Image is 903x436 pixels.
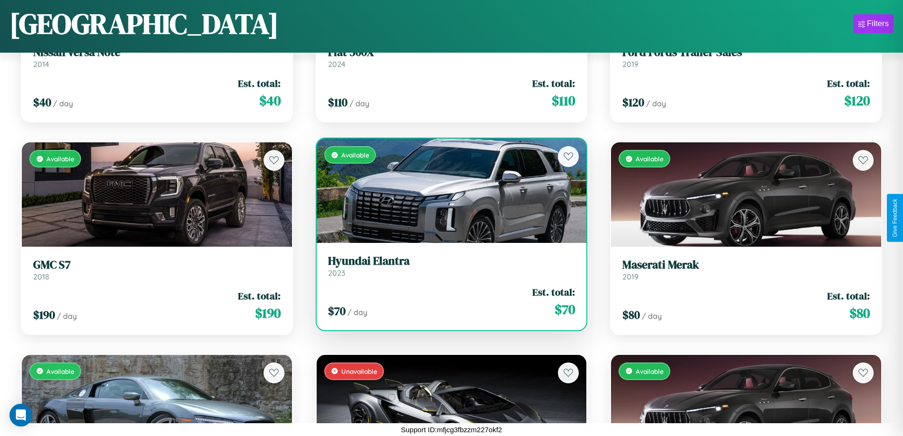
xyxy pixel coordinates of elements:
span: 2014 [33,59,49,69]
p: Support ID: mfjcg3fbzzm227okf2 [401,423,502,436]
h3: Nissan Versa Note [33,46,281,59]
div: Filters [867,19,889,28]
span: / day [57,311,77,321]
span: Est. total: [532,285,575,299]
span: $ 70 [328,303,346,319]
span: $ 110 [328,94,347,110]
h3: GMC S7 [33,258,281,272]
span: 2019 [622,272,638,281]
span: / day [347,307,367,317]
span: $ 190 [255,304,281,323]
h1: [GEOGRAPHIC_DATA] [9,4,279,43]
span: Available [46,155,74,163]
span: $ 120 [844,91,870,110]
div: Open Intercom Messenger [9,404,32,427]
span: $ 190 [33,307,55,323]
h3: Fiat 500X [328,46,575,59]
span: $ 40 [259,91,281,110]
span: 2023 [328,268,345,278]
span: $ 80 [849,304,870,323]
span: $ 70 [555,300,575,319]
span: $ 120 [622,94,644,110]
span: / day [53,99,73,108]
span: 2019 [622,59,638,69]
span: Est. total: [827,76,870,90]
span: / day [642,311,662,321]
span: Est. total: [238,289,281,303]
h3: Ford Fords Trailer Sales [622,46,870,59]
span: $ 110 [552,91,575,110]
a: Nissan Versa Note2014 [33,46,281,69]
a: Hyundai Elantra2023 [328,254,575,278]
span: 2024 [328,59,346,69]
span: Unavailable [341,367,377,375]
div: Give Feedback [892,199,898,237]
a: GMC S72018 [33,258,281,281]
h3: Maserati Merak [622,258,870,272]
span: Available [46,367,74,375]
a: Maserati Merak2019 [622,258,870,281]
span: Est. total: [827,289,870,303]
span: $ 80 [622,307,640,323]
span: Available [636,155,664,163]
span: Est. total: [532,76,575,90]
h3: Hyundai Elantra [328,254,575,268]
span: Est. total: [238,76,281,90]
a: Ford Fords Trailer Sales2019 [622,46,870,69]
a: Fiat 500X2024 [328,46,575,69]
span: Available [636,367,664,375]
span: / day [646,99,666,108]
span: Available [341,151,369,159]
button: Filters [853,14,894,33]
span: $ 40 [33,94,51,110]
span: 2018 [33,272,49,281]
span: / day [349,99,369,108]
